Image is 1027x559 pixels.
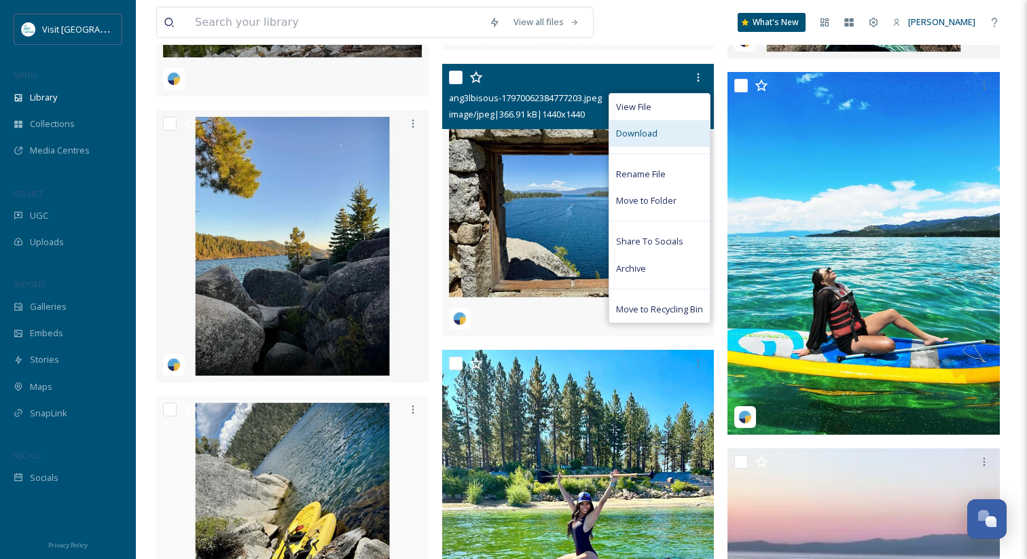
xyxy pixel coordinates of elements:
[30,209,48,222] span: UGC
[442,64,715,336] img: ang3lbisous-17970062384777203.jpeg
[14,70,37,80] span: MEDIA
[453,312,467,325] img: snapsea-logo.png
[738,410,752,424] img: snapsea-logo.png
[616,262,646,275] span: Archive
[908,16,975,28] span: [PERSON_NAME]
[30,353,59,366] span: Stories
[30,236,64,249] span: Uploads
[14,279,45,289] span: WIDGETS
[48,536,88,552] a: Privacy Policy
[967,499,1007,539] button: Open Chat
[30,300,67,313] span: Galleries
[738,13,806,32] a: What's New
[449,108,585,120] span: image/jpeg | 366.91 kB | 1440 x 1440
[616,168,666,181] span: Rename File
[14,188,43,198] span: COLLECT
[727,72,1000,435] img: _campajess-17915184756154829.jpeg
[30,407,67,420] span: SnapLink
[188,7,482,37] input: Search your library
[30,118,75,130] span: Collections
[167,358,181,372] img: snapsea-logo.png
[30,380,52,393] span: Maps
[30,327,63,340] span: Embeds
[30,91,57,104] span: Library
[156,110,429,382] img: ang3lbisous-18398930806140748.jpeg
[616,235,683,248] span: Share To Socials
[48,541,88,549] span: Privacy Policy
[30,144,90,157] span: Media Centres
[449,92,602,104] span: ang3lbisous-17970062384777203.jpeg
[167,72,181,86] img: snapsea-logo.png
[616,101,651,113] span: View File
[14,450,41,461] span: SOCIALS
[30,471,58,484] span: Socials
[616,194,677,207] span: Move to Folder
[616,303,703,316] span: Move to Recycling Bin
[616,127,657,140] span: Download
[22,22,35,36] img: download.jpeg
[42,22,147,35] span: Visit [GEOGRAPHIC_DATA]
[507,9,586,35] a: View all files
[886,9,982,35] a: [PERSON_NAME]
